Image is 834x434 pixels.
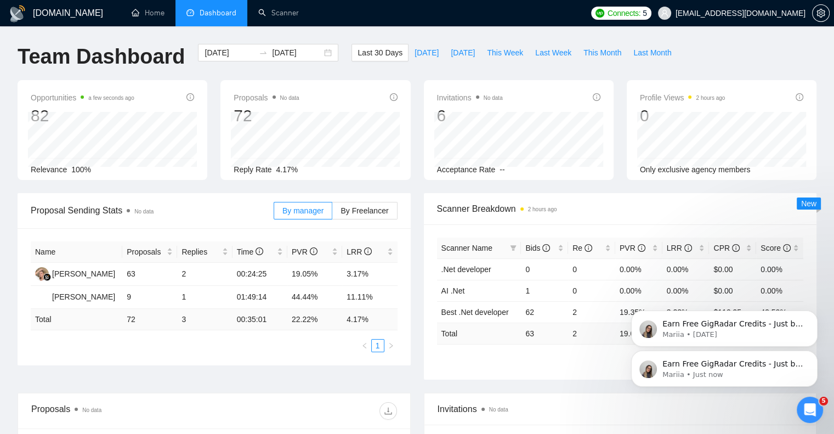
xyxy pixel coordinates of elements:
[122,241,177,263] th: Proposals
[259,48,268,57] span: to
[282,206,324,215] span: By manager
[358,339,371,352] li: Previous Page
[31,105,134,126] div: 82
[812,9,830,18] a: setting
[521,280,568,301] td: 1
[18,44,185,70] h1: Team Dashboard
[127,246,164,258] span: Proposals
[577,44,627,61] button: This Month
[796,93,803,101] span: info-circle
[500,165,504,174] span: --
[525,244,550,252] span: Bids
[388,342,394,349] span: right
[384,339,398,352] button: right
[259,48,268,57] span: swap-right
[812,4,830,22] button: setting
[232,263,287,286] td: 00:24:25
[568,323,615,344] td: 2
[451,47,475,59] span: [DATE]
[341,206,388,215] span: By Freelancer
[9,5,26,22] img: logo
[347,247,372,256] span: LRR
[31,91,134,104] span: Opportunities
[186,9,194,16] span: dashboard
[521,301,568,323] td: 62
[361,342,368,349] span: left
[371,339,384,352] li: 1
[177,263,232,286] td: 2
[35,269,115,278] a: VZ[PERSON_NAME]
[481,44,529,61] button: This Week
[437,91,503,104] span: Invitations
[801,199,816,208] span: New
[508,240,519,256] span: filter
[342,286,397,309] td: 11.11%
[177,309,232,330] td: 3
[489,407,508,413] span: No data
[640,91,725,104] span: Profile Views
[31,309,122,330] td: Total
[615,241,834,404] iframe: Intercom notifications message
[234,105,299,126] div: 72
[276,165,298,174] span: 4.17%
[181,246,219,258] span: Replies
[234,91,299,104] span: Proposals
[441,265,491,274] a: .Net developer
[232,286,287,309] td: 01:49:14
[643,7,647,19] span: 5
[280,95,299,101] span: No data
[445,44,481,61] button: [DATE]
[205,47,254,59] input: Start date
[132,8,164,18] a: homeHome
[627,44,677,61] button: Last Month
[177,241,232,263] th: Replies
[35,267,49,281] img: VZ
[364,247,372,255] span: info-circle
[415,47,439,59] span: [DATE]
[351,44,409,61] button: Last 30 Days
[342,309,397,330] td: 4.17 %
[813,9,829,18] span: setting
[640,165,751,174] span: Only exclusive agency members
[310,247,317,255] span: info-circle
[535,47,571,59] span: Last Week
[177,286,232,309] td: 1
[437,165,496,174] span: Acceptance Rate
[437,202,804,216] span: Scanner Breakdown
[31,204,274,217] span: Proposal Sending Stats
[52,268,115,280] div: [PERSON_NAME]
[292,247,317,256] span: PVR
[510,245,517,251] span: filter
[661,9,668,17] span: user
[568,258,615,280] td: 0
[358,339,371,352] button: left
[122,309,177,330] td: 72
[696,95,725,101] time: 2 hours ago
[122,263,177,286] td: 63
[232,309,287,330] td: 00:35:01
[272,47,322,59] input: End date
[572,244,592,252] span: Re
[390,93,398,101] span: info-circle
[542,244,550,252] span: info-circle
[358,47,402,59] span: Last 30 Days
[595,9,604,18] img: upwork-logo.png
[380,407,396,415] span: download
[237,247,263,256] span: Time
[484,95,503,101] span: No data
[43,273,51,281] img: gigradar-bm.png
[134,208,154,215] span: No data
[52,291,115,303] div: [PERSON_NAME]
[608,7,640,19] span: Connects:
[568,280,615,301] td: 0
[438,402,803,416] span: Invitations
[287,263,342,286] td: 19.05%
[585,244,592,252] span: info-circle
[186,93,194,101] span: info-circle
[640,105,725,126] div: 0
